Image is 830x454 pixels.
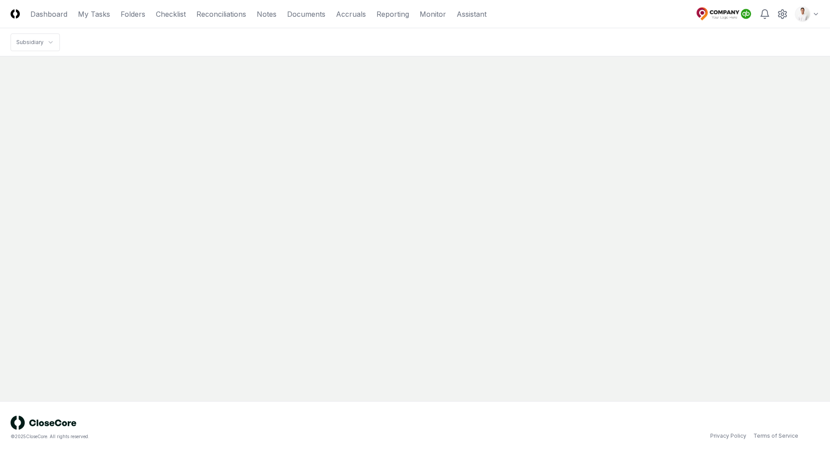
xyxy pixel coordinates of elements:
a: Accruals [336,9,366,19]
a: Folders [121,9,145,19]
a: Checklist [156,9,186,19]
a: Reporting [376,9,409,19]
img: Logo [11,9,20,19]
a: Monitor [420,9,446,19]
a: My Tasks [78,9,110,19]
div: Subsidiary [16,38,44,46]
nav: breadcrumb [11,33,60,51]
a: Documents [287,9,325,19]
a: Reconciliations [196,9,246,19]
a: Assistant [457,9,487,19]
img: CloseCore Demo logo [696,7,753,21]
img: logo [11,416,77,430]
a: Notes [257,9,277,19]
a: Dashboard [30,9,67,19]
a: Terms of Service [753,432,798,440]
div: © 2025 CloseCore. All rights reserved. [11,433,415,440]
img: d09822cc-9b6d-4858-8d66-9570c114c672_b0bc35f1-fa8e-4ccc-bc23-b02c2d8c2b72.png [796,7,810,21]
a: Privacy Policy [710,432,746,440]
